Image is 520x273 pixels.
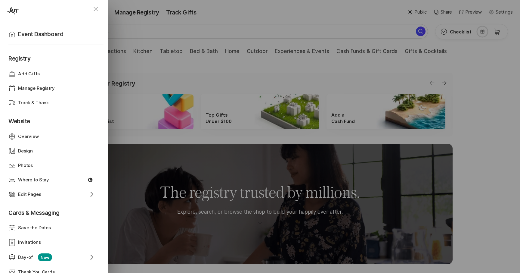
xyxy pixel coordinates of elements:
p: Invitations [18,239,41,246]
p: Event Dashboard [18,30,63,39]
button: Close [85,2,107,16]
a: Manage Registry [8,81,97,96]
p: Day-of [18,254,33,261]
p: Registry [8,47,97,67]
a: Save the Dates [8,221,97,235]
p: Edit Pages [18,191,41,198]
a: Add Gifts [8,67,97,81]
a: Overview [8,129,97,144]
p: Website [8,110,97,129]
a: Track & Thank [8,96,97,110]
p: New [38,253,52,261]
p: Manage Registry [18,85,55,92]
a: Invitations [8,235,97,250]
a: Design [8,144,97,158]
p: Photos [18,162,33,169]
p: Design [18,148,33,155]
p: Save the Dates [18,224,51,231]
a: Where to Stay [8,173,97,187]
p: Where to Stay [18,177,49,184]
a: Event Dashboard [8,27,104,42]
p: Add Gifts [18,71,40,77]
p: Cards & Messaging [8,202,97,221]
p: Track & Thank [18,99,49,106]
p: Overview [18,133,39,140]
a: Photos [8,158,97,173]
